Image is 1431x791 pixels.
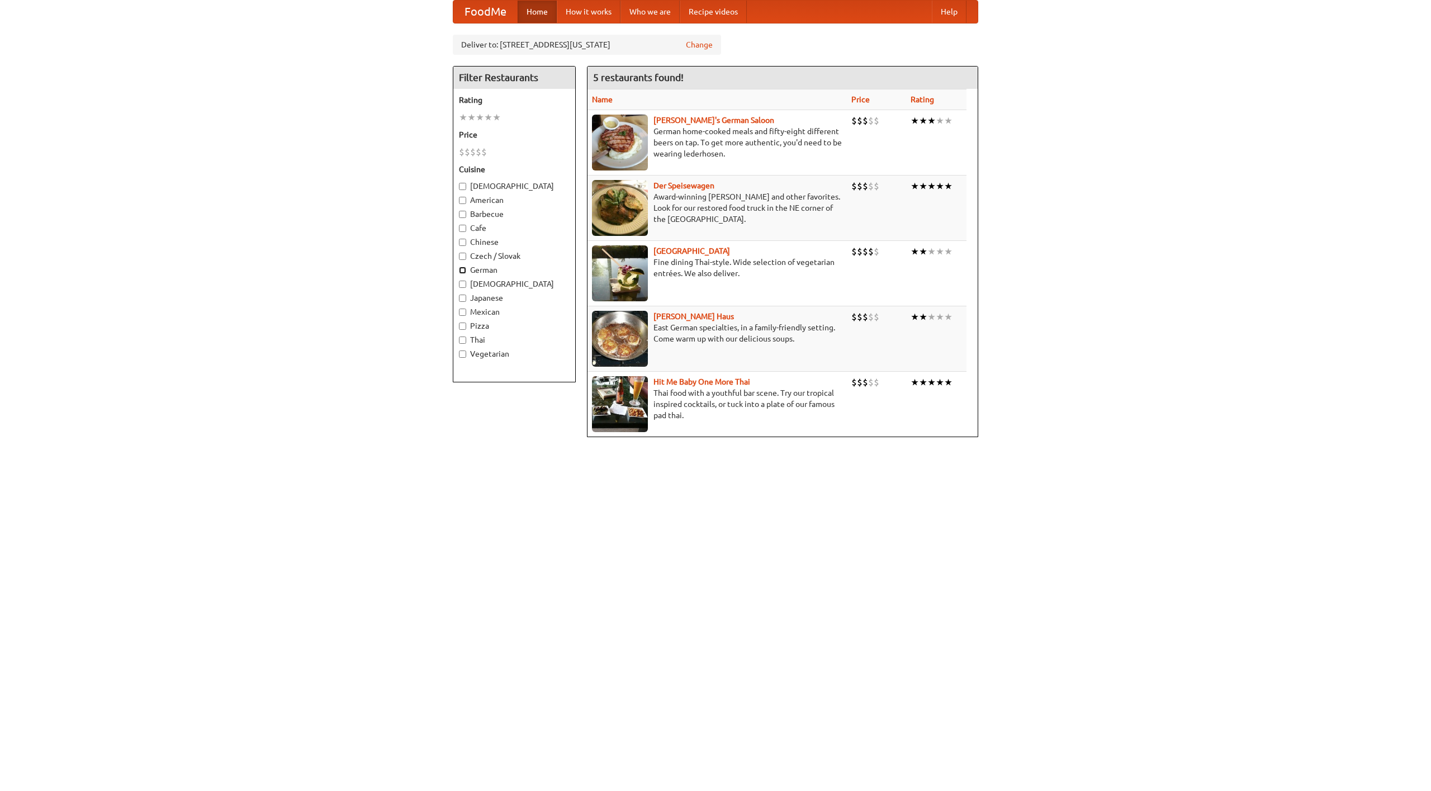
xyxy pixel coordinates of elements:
li: ★ [927,245,936,258]
li: ★ [919,180,927,192]
li: $ [851,115,857,127]
input: Thai [459,337,466,344]
li: ★ [919,311,927,323]
li: $ [851,311,857,323]
p: German home-cooked meals and fifty-eight different beers on tap. To get more authentic, you'd nee... [592,126,842,159]
li: $ [857,245,863,258]
li: $ [476,146,481,158]
li: ★ [936,311,944,323]
label: [DEMOGRAPHIC_DATA] [459,181,570,192]
a: [PERSON_NAME] Haus [653,312,734,321]
li: $ [863,115,868,127]
input: Barbecue [459,211,466,218]
li: ★ [936,376,944,389]
li: $ [481,146,487,158]
li: ★ [927,311,936,323]
a: Recipe videos [680,1,747,23]
input: [DEMOGRAPHIC_DATA] [459,183,466,190]
a: Change [686,39,713,50]
label: Chinese [459,236,570,248]
input: Chinese [459,239,466,246]
h5: Cuisine [459,164,570,175]
a: Home [518,1,557,23]
h5: Price [459,129,570,140]
label: American [459,195,570,206]
li: $ [863,376,868,389]
li: $ [874,115,879,127]
a: Name [592,95,613,104]
li: ★ [492,111,501,124]
li: ★ [944,311,953,323]
li: ★ [476,111,484,124]
input: German [459,267,466,274]
li: $ [868,180,874,192]
li: ★ [944,245,953,258]
div: Deliver to: [STREET_ADDRESS][US_STATE] [453,35,721,55]
a: Price [851,95,870,104]
li: $ [857,376,863,389]
a: Who we are [620,1,680,23]
label: Thai [459,334,570,345]
li: $ [868,376,874,389]
a: Help [932,1,966,23]
input: American [459,197,466,204]
label: Barbecue [459,209,570,220]
p: East German specialties, in a family-friendly setting. Come warm up with our delicious soups. [592,322,842,344]
li: $ [470,146,476,158]
li: ★ [911,245,919,258]
label: Japanese [459,292,570,304]
a: Hit Me Baby One More Thai [653,377,750,386]
li: $ [857,180,863,192]
li: $ [851,376,857,389]
input: Pizza [459,323,466,330]
li: $ [868,115,874,127]
li: ★ [936,180,944,192]
li: $ [874,376,879,389]
li: ★ [911,115,919,127]
img: satay.jpg [592,245,648,301]
label: [DEMOGRAPHIC_DATA] [459,278,570,290]
label: German [459,264,570,276]
li: $ [851,245,857,258]
input: [DEMOGRAPHIC_DATA] [459,281,466,288]
li: $ [874,245,879,258]
li: $ [874,311,879,323]
h4: Filter Restaurants [453,67,575,89]
label: Cafe [459,222,570,234]
li: ★ [944,115,953,127]
li: ★ [911,311,919,323]
p: Award-winning [PERSON_NAME] and other favorites. Look for our restored food truck in the NE corne... [592,191,842,225]
img: speisewagen.jpg [592,180,648,236]
li: ★ [936,245,944,258]
li: ★ [919,115,927,127]
li: $ [874,180,879,192]
li: $ [863,311,868,323]
label: Vegetarian [459,348,570,359]
h5: Rating [459,94,570,106]
a: Rating [911,95,934,104]
img: esthers.jpg [592,115,648,170]
a: FoodMe [453,1,518,23]
img: kohlhaus.jpg [592,311,648,367]
label: Mexican [459,306,570,318]
li: ★ [927,115,936,127]
a: Der Speisewagen [653,181,714,190]
li: ★ [936,115,944,127]
input: Mexican [459,309,466,316]
a: [GEOGRAPHIC_DATA] [653,247,730,255]
input: Cafe [459,225,466,232]
li: $ [868,245,874,258]
li: ★ [919,245,927,258]
p: Thai food with a youthful bar scene. Try our tropical inspired cocktails, or tuck into a plate of... [592,387,842,421]
li: $ [857,115,863,127]
li: ★ [467,111,476,124]
ng-pluralize: 5 restaurants found! [593,72,684,83]
li: ★ [919,376,927,389]
a: How it works [557,1,620,23]
p: Fine dining Thai-style. Wide selection of vegetarian entrées. We also deliver. [592,257,842,279]
li: ★ [944,180,953,192]
li: ★ [484,111,492,124]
